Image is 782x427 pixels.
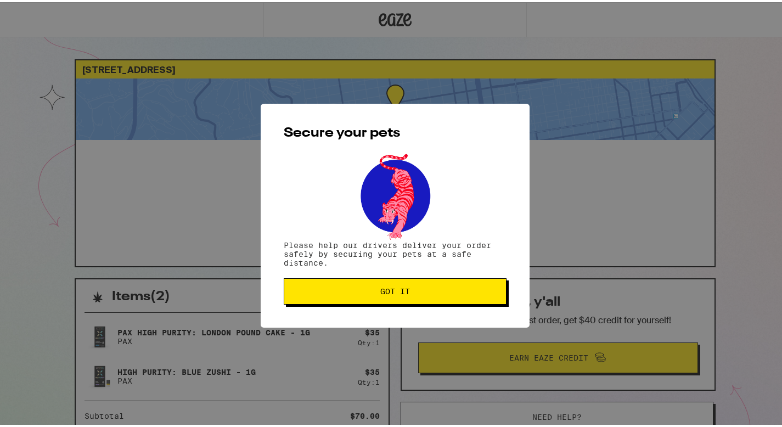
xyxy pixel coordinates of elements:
img: pets [350,149,440,239]
span: Hi. Need any help? [7,8,79,16]
span: Got it [380,285,410,293]
button: Got it [284,276,507,302]
p: Please help our drivers deliver your order safely by securing your pets at a safe distance. [284,239,507,265]
h2: Secure your pets [284,125,507,138]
